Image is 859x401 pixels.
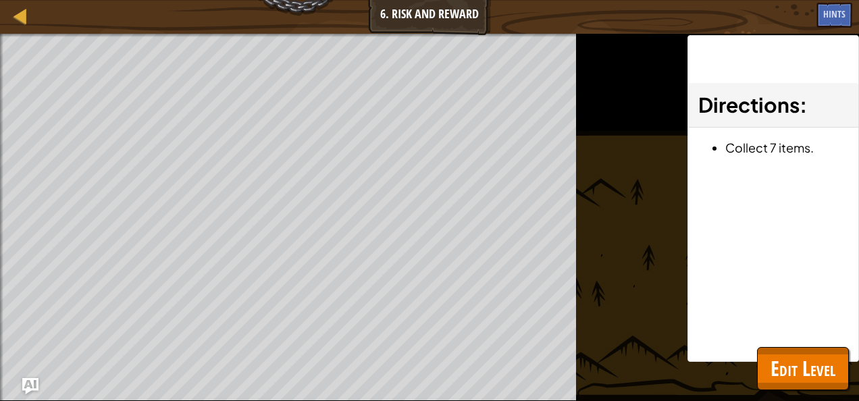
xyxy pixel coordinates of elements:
span: Edit Level [771,354,835,382]
h3: : [698,90,848,120]
span: Directions [698,92,800,117]
li: Collect 7 items. [725,138,848,157]
button: Edit Level [757,347,849,390]
button: Ask AI [22,378,38,394]
span: Hints [823,7,845,20]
